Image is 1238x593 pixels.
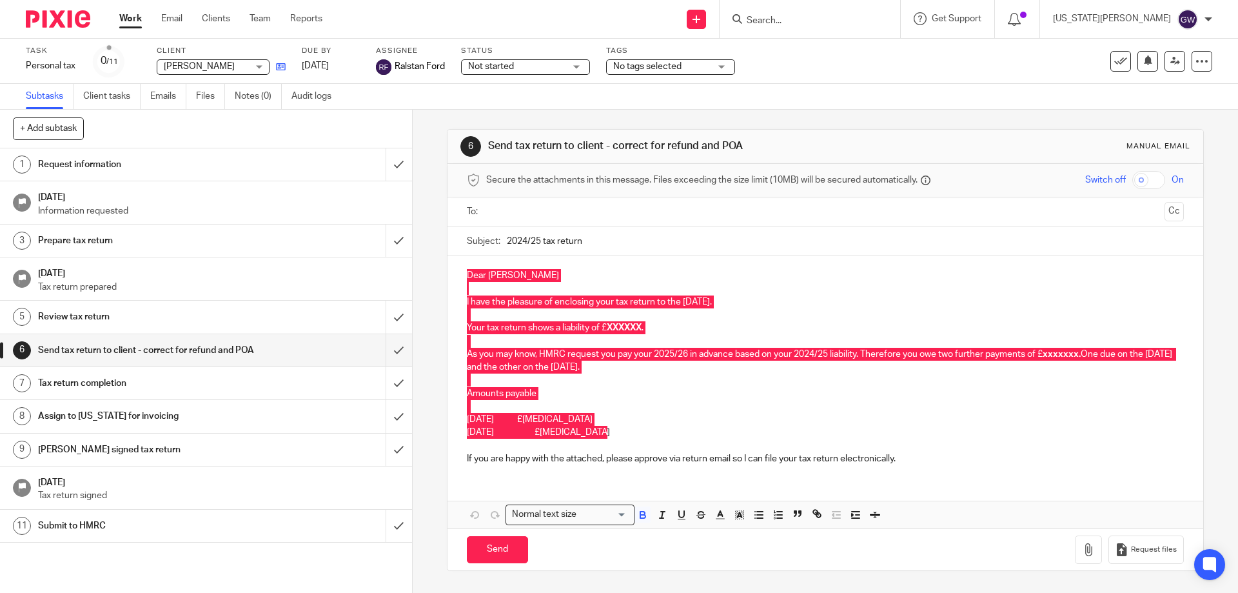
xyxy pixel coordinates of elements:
h1: [DATE] [38,264,399,280]
p: [US_STATE][PERSON_NAME] [1053,12,1171,25]
p: Information requested [38,205,399,217]
div: 11 [13,517,31,535]
p: As you may know, HMRC request you pay your 2025/26 in advance based on your 2024/25 liability. Th... [467,348,1183,374]
input: Search for option [580,508,627,521]
small: /11 [106,58,118,65]
div: 9 [13,441,31,459]
a: Email [161,12,182,25]
div: 3 [13,232,31,250]
h1: Request information [38,155,261,174]
p: Your tax return shows a liability of £ . [467,321,1183,334]
input: Search [745,15,861,27]
div: 5 [13,308,31,326]
img: svg%3E [376,59,391,75]
span: Request files [1131,545,1177,555]
a: Clients [202,12,230,25]
a: Notes (0) [235,84,282,109]
label: Client [157,46,286,56]
a: Work [119,12,142,25]
p: If you are happy with the attached, please approve via return email so I can file your tax return... [467,452,1183,465]
a: Subtasks [26,84,74,109]
p: Tax return prepared [38,281,399,294]
label: Task [26,46,77,56]
label: To: [467,205,481,218]
span: Get Support [932,14,981,23]
input: Send [467,536,528,564]
strong: xxxxxxx. [1043,350,1081,359]
a: Client tasks [83,84,141,109]
h1: Tax return completion [38,374,261,393]
p: Tax return signed [38,489,399,502]
div: 8 [13,407,31,425]
label: Due by [302,46,360,56]
span: Normal text size [509,508,579,521]
span: No tags selected [613,62,682,71]
p: I have the pleasure of enclosing your tax return to the [DATE]. [467,296,1183,308]
div: 1 [13,156,31,174]
span: Ralstan Ford [395,60,445,73]
div: Manual email [1126,141,1190,152]
button: + Add subtask [13,117,84,139]
a: Files [196,84,225,109]
h1: [DATE] [38,188,399,204]
label: Subject: [467,235,500,248]
span: On [1172,174,1184,186]
h1: Submit to HMRC [38,516,261,536]
p: [DATE] £[MEDICAL_DATA] [467,413,1183,426]
a: Team [250,12,271,25]
span: [DATE] [302,61,329,70]
button: Cc [1164,202,1184,221]
img: Pixie [26,10,90,28]
h1: Prepare tax return [38,231,261,250]
span: [PERSON_NAME] [164,62,235,71]
div: 7 [13,374,31,392]
h1: Review tax return [38,307,261,327]
span: Secure the attachments in this message. Files exceeding the size limit (10MB) will be secured aut... [486,174,918,186]
div: 6 [13,341,31,359]
span: Not started [468,62,514,71]
h1: Send tax return to client - correct for refund and POA [488,139,853,153]
div: 6 [460,136,481,157]
div: 0 [101,54,118,68]
p: [DATE] £[MEDICAL_DATA] [467,426,1183,439]
strong: XXXXXX [607,323,642,332]
a: Emails [150,84,186,109]
div: Personal tax [26,59,77,72]
img: svg%3E [1177,9,1198,30]
p: Dear [PERSON_NAME] [467,269,1183,282]
label: Status [461,46,590,56]
label: Tags [606,46,735,56]
button: Request files [1108,536,1183,565]
div: Search for option [506,505,634,525]
a: Reports [290,12,322,25]
h1: Assign to [US_STATE] for invoicing [38,407,261,426]
h1: [DATE] [38,473,399,489]
h1: Send tax return to client - correct for refund and POA [38,341,261,360]
label: Assignee [376,46,445,56]
a: Audit logs [291,84,341,109]
p: Amounts payable [467,387,1183,400]
h1: [PERSON_NAME] signed tax return [38,440,261,459]
span: Switch off [1085,174,1126,186]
